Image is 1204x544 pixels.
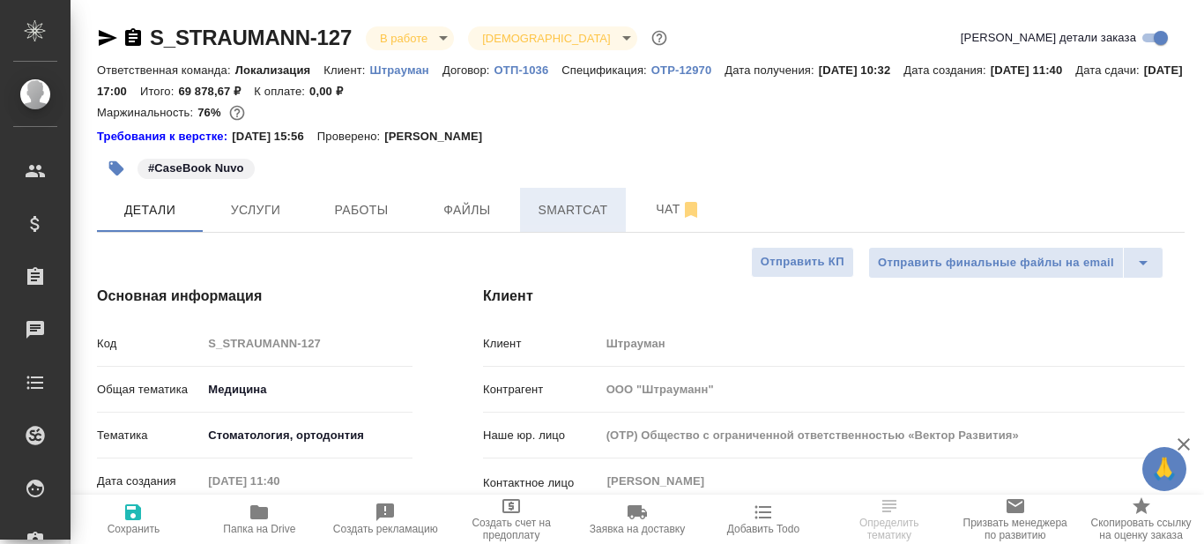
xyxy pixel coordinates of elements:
[648,26,671,49] button: Доп статусы указывают на важность/срочность заказа
[826,495,952,544] button: Определить тематику
[323,495,449,544] button: Создать рекламацию
[232,128,317,145] p: [DATE] 15:56
[319,199,404,221] span: Работы
[727,523,799,535] span: Добавить Todo
[150,26,352,49] a: S_STRAUMANN-127
[468,26,636,50] div: В работе
[868,247,1163,279] div: split button
[600,331,1185,356] input: Пустое поле
[483,286,1185,307] h4: Клиент
[223,523,295,535] span: Папка на Drive
[651,62,725,77] a: OTP-12970
[483,474,600,492] p: Контактное лицо
[97,149,136,188] button: Добавить тэг
[136,160,256,175] span: CaseBook Nuvo
[370,63,442,77] p: Штрауман
[213,199,298,221] span: Услуги
[97,427,202,444] p: Тематика
[725,63,818,77] p: Дата получения:
[97,128,232,145] div: Нажми, чтобы открыть папку с инструкцией
[483,427,600,444] p: Наше юр. лицо
[97,473,202,490] p: Дата создания
[97,128,232,145] a: Требования к верстке:
[961,29,1136,47] span: [PERSON_NAME] детали заказа
[494,63,562,77] p: ОТП-1036
[477,31,615,46] button: [DEMOGRAPHIC_DATA]
[1075,63,1143,77] p: Дата сдачи:
[317,128,385,145] p: Проверено:
[235,63,324,77] p: Локализация
[97,106,197,119] p: Маржинальность:
[197,495,323,544] button: Папка на Drive
[108,199,192,221] span: Детали
[333,523,438,535] span: Создать рекламацию
[700,495,826,544] button: Добавить Todo
[140,85,178,98] p: Итого:
[226,101,249,124] button: 14067.81 RUB;
[680,199,702,220] svg: Отписаться
[1078,495,1204,544] button: Скопировать ссылку на оценку заказа
[952,495,1078,544] button: Призвать менеджера по развитию
[483,335,600,353] p: Клиент
[370,62,442,77] a: Штрауман
[600,422,1185,448] input: Пустое поле
[178,85,254,98] p: 69 878,67 ₽
[590,523,685,535] span: Заявка на доставку
[97,335,202,353] p: Код
[384,128,495,145] p: [PERSON_NAME]
[309,85,356,98] p: 0,00 ₽
[202,375,412,405] div: Медицина
[97,27,118,48] button: Скопировать ссылку для ЯМессенджера
[97,381,202,399] p: Общая тематика
[991,63,1076,77] p: [DATE] 11:40
[751,247,854,278] button: Отправить КП
[494,62,562,77] a: ОТП-1036
[483,381,600,399] p: Контрагент
[442,63,494,77] p: Договор:
[97,286,412,307] h4: Основная информация
[561,63,650,77] p: Спецификация:
[636,198,721,220] span: Чат
[1089,517,1193,541] span: Скопировать ссылку на оценку заказа
[323,63,369,77] p: Клиент:
[868,247,1124,279] button: Отправить финальные файлы на email
[366,26,454,50] div: В работе
[1149,451,1179,488] span: 🙏
[600,376,1185,402] input: Пустое поле
[202,331,412,356] input: Пустое поле
[836,517,941,541] span: Определить тематику
[108,523,160,535] span: Сохранить
[459,517,564,541] span: Создать счет на предоплату
[449,495,575,544] button: Создать счет на предоплату
[197,106,225,119] p: 76%
[202,421,412,451] div: Стоматология, ортодонтия
[375,31,433,46] button: В работе
[878,253,1114,273] span: Отправить финальные файлы на email
[651,63,725,77] p: OTP-12970
[531,199,615,221] span: Smartcat
[254,85,309,98] p: К оплате:
[819,63,904,77] p: [DATE] 10:32
[1142,447,1186,491] button: 🙏
[962,517,1067,541] span: Призвать менеджера по развитию
[97,63,235,77] p: Ответственная команда:
[575,495,701,544] button: Заявка на доставку
[123,27,144,48] button: Скопировать ссылку
[761,252,844,272] span: Отправить КП
[71,495,197,544] button: Сохранить
[148,160,244,177] p: #CaseBook Nuvo
[903,63,990,77] p: Дата создания:
[202,468,356,494] input: Пустое поле
[425,199,509,221] span: Файлы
